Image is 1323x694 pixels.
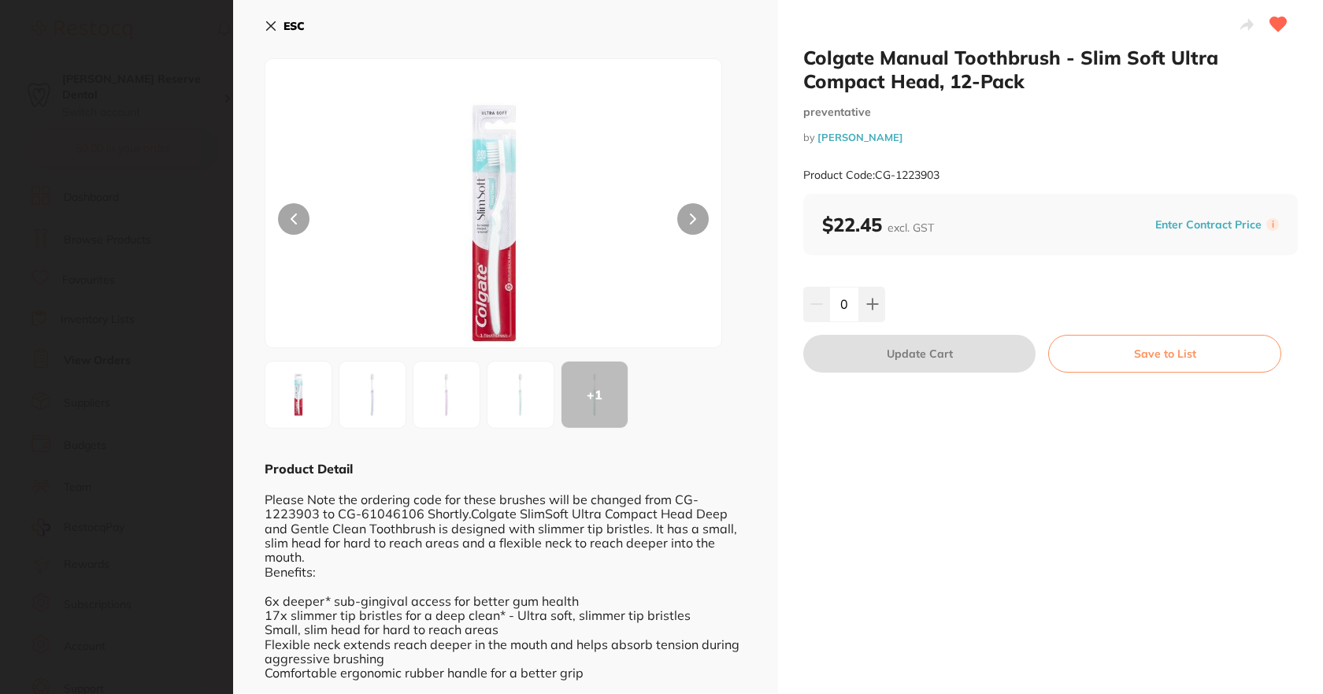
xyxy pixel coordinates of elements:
a: [PERSON_NAME] [817,131,903,143]
div: + 1 [561,362,628,428]
button: Update Cart [803,335,1036,373]
div: Please Note the ordering code for these brushes will be changed from CG-1223903 to CG-61046106 Sh... [265,477,747,680]
b: ESC [283,19,305,33]
small: preventative [803,106,1298,119]
button: Save to List [1048,335,1281,373]
b: Product Detail [265,461,353,477]
span: excl. GST [888,221,934,235]
img: MjM5MDNfMy5qcGc [418,366,475,423]
img: MjM5MDNfMS5qcGc [270,366,327,423]
button: Enter Contract Price [1151,217,1266,232]
img: MjM5MDNfMS5qcGc [357,98,631,347]
small: Product Code: CG-1223903 [803,169,939,182]
button: ESC [265,13,305,39]
b: $22.45 [822,213,934,236]
h2: Colgate Manual Toothbrush - Slim Soft Ultra Compact Head, 12-Pack [803,46,1298,93]
small: by [803,132,1298,143]
button: +1 [561,361,628,429]
img: MjM5MDNfMi5qcGc [344,366,401,423]
img: MjM5MDNfNC5qcGc [492,366,549,423]
label: i [1266,218,1279,231]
